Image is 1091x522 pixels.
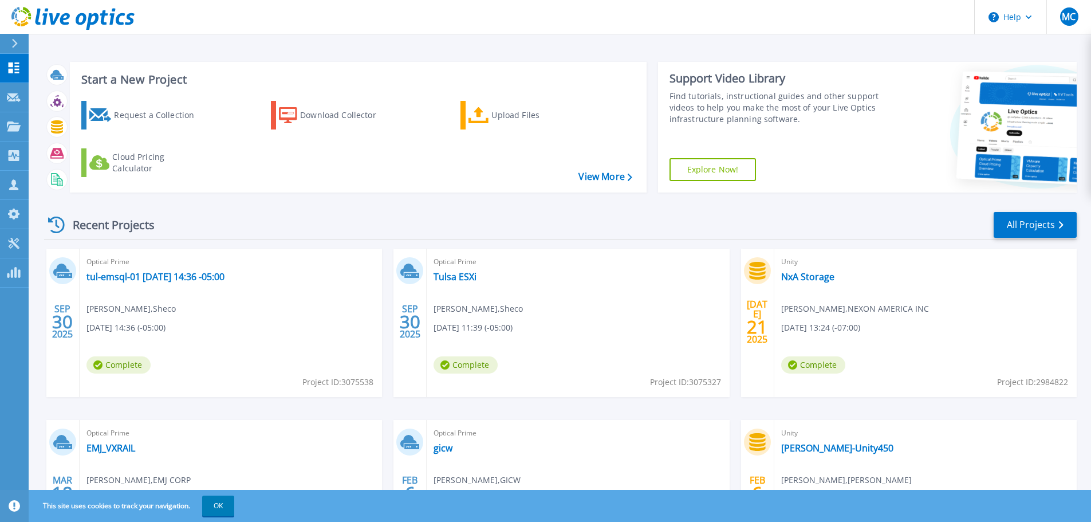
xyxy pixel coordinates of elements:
[781,427,1070,439] span: Unity
[491,104,583,127] div: Upload Files
[86,256,375,268] span: Optical Prime
[86,271,224,282] a: tul-emsql-01 [DATE] 14:36 -05:00
[202,496,234,516] button: OK
[81,148,209,177] a: Cloud Pricing Calculator
[752,488,762,498] span: 6
[781,303,929,315] span: [PERSON_NAME] , NEXON AMERICA INC
[578,171,632,182] a: View More
[86,356,151,374] span: Complete
[781,256,1070,268] span: Unity
[52,301,73,343] div: SEP 2025
[86,321,166,334] span: [DATE] 14:36 (-05:00)
[86,442,135,454] a: EMJ_VXRAIL
[399,301,421,343] div: SEP 2025
[460,101,588,129] a: Upload Files
[81,73,632,86] h3: Start a New Project
[434,321,513,334] span: [DATE] 11:39 (-05:00)
[434,356,498,374] span: Complete
[44,211,170,239] div: Recent Projects
[434,427,722,439] span: Optical Prime
[302,376,373,388] span: Project ID: 3075538
[746,301,768,343] div: [DATE] 2025
[86,303,176,315] span: [PERSON_NAME] , Sheco
[86,474,191,486] span: [PERSON_NAME] , EMJ CORP
[747,322,767,332] span: 21
[781,474,912,486] span: [PERSON_NAME] , [PERSON_NAME]
[669,158,757,181] a: Explore Now!
[1062,12,1076,21] span: MC
[400,317,420,327] span: 30
[52,472,73,514] div: MAR 2025
[52,317,73,327] span: 30
[650,376,721,388] span: Project ID: 3075327
[112,151,204,174] div: Cloud Pricing Calculator
[434,271,476,282] a: Tulsa ESXi
[434,474,521,486] span: [PERSON_NAME] , GICW
[114,104,206,127] div: Request a Collection
[434,303,523,315] span: [PERSON_NAME] , Sheco
[81,101,209,129] a: Request a Collection
[399,472,421,514] div: FEB 2025
[781,271,834,282] a: NxA Storage
[52,488,73,498] span: 18
[669,71,883,86] div: Support Video Library
[669,91,883,125] div: Find tutorials, instructional guides and other support videos to help you make the most of your L...
[434,442,452,454] a: gicw
[300,104,392,127] div: Download Collector
[781,321,860,334] span: [DATE] 13:24 (-07:00)
[405,488,415,498] span: 6
[434,256,722,268] span: Optical Prime
[781,356,845,374] span: Complete
[781,442,893,454] a: [PERSON_NAME]-Unity450
[86,427,375,439] span: Optical Prime
[997,376,1068,388] span: Project ID: 2984822
[31,496,234,516] span: This site uses cookies to track your navigation.
[994,212,1077,238] a: All Projects
[746,472,768,514] div: FEB 2025
[271,101,399,129] a: Download Collector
